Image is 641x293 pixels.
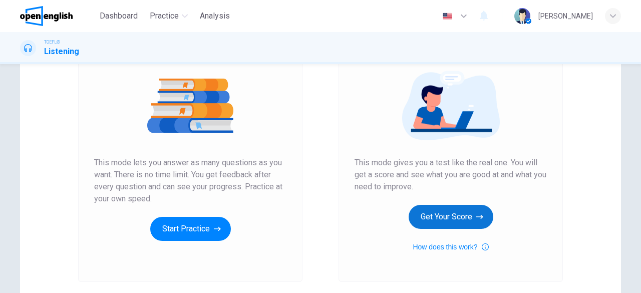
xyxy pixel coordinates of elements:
[20,6,96,26] a: OpenEnglish logo
[200,10,230,22] span: Analysis
[150,217,231,241] button: Start Practice
[94,157,286,205] span: This mode lets you answer as many questions as you want. There is no time limit. You get feedback...
[538,10,593,22] div: [PERSON_NAME]
[96,7,142,25] button: Dashboard
[44,39,60,46] span: TOEFL®
[146,7,192,25] button: Practice
[441,13,454,20] img: en
[409,205,493,229] button: Get Your Score
[100,10,138,22] span: Dashboard
[150,10,179,22] span: Practice
[514,8,530,24] img: Profile picture
[20,6,73,26] img: OpenEnglish logo
[413,241,488,253] button: How does this work?
[44,46,79,58] h1: Listening
[355,157,547,193] span: This mode gives you a test like the real one. You will get a score and see what you are good at a...
[196,7,234,25] button: Analysis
